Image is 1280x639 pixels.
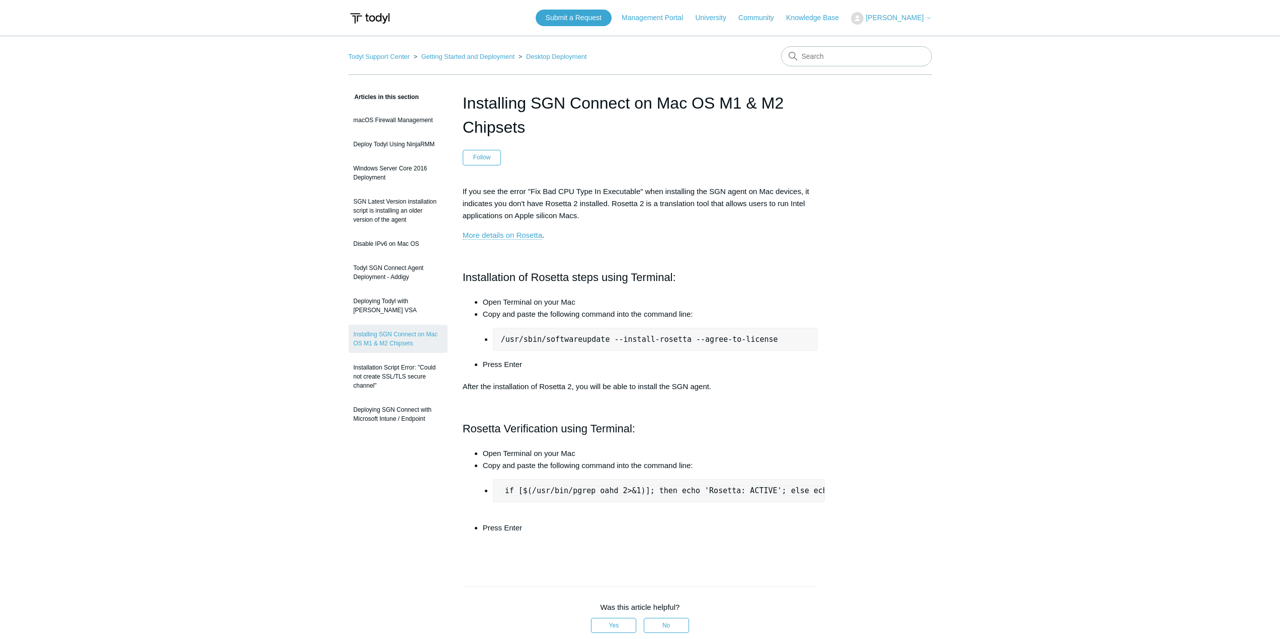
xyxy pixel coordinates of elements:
[349,159,448,187] a: Windows Server Core 2016 Deployment
[483,308,818,351] li: Copy and paste the following command into the command line:
[786,13,849,23] a: Knowledge Base
[463,150,501,165] button: Follow Article
[644,618,689,633] button: This article was not helpful
[493,328,818,351] pre: /usr/sbin/softwareupdate --install-rosetta --agree-to-license
[463,229,818,241] p: .
[463,231,542,240] a: More details on Rosetta
[349,234,448,253] a: Disable IPv6 on Mac OS
[349,111,448,130] a: macOS Firewall Management
[463,268,818,286] h2: Installation of Rosetta steps using Terminal:
[483,460,818,522] li: Copy and paste the following command into the command line:
[349,400,448,428] a: Deploying SGN Connect with Microsoft Intune / Endpoint
[349,53,412,60] li: Todyl Support Center
[421,53,515,60] a: Getting Started and Deployment
[536,10,612,26] a: Submit a Request
[738,13,784,23] a: Community
[349,358,448,395] a: Installation Script Error: "Could not create SSL/TLS secure channel"
[463,381,818,393] p: After the installation of Rosetta 2, you will be able to install the SGN agent.
[349,9,391,28] img: Todyl Support Center Help Center home page
[591,618,636,633] button: This article was helpful
[601,603,680,611] span: Was this article helpful?
[502,486,953,496] code: if [$(/usr/bin/pgrep oahd 2>&1)]; then echo 'Rosetta: ACTIVE'; else echo 'Rosetta: NOT ACTIVE'; fi
[781,46,932,66] input: Search
[483,358,818,371] li: Press Enter
[411,53,517,60] li: Getting Started and Deployment
[349,135,448,154] a: Deploy Todyl Using NinjaRMM
[349,258,448,287] a: Todyl SGN Connect Agent Deployment - Addigy
[463,91,818,139] h1: Installing SGN Connect on Mac OS M1 & M2 Chipsets
[695,13,736,23] a: University
[866,14,923,22] span: [PERSON_NAME]
[483,522,818,534] li: Press Enter
[349,94,419,101] span: Articles in this section
[483,296,818,308] li: Open Terminal on your Mac
[622,13,693,23] a: Management Portal
[851,12,931,25] button: [PERSON_NAME]
[349,292,448,320] a: Deploying Todyl with [PERSON_NAME] VSA
[483,447,818,460] li: Open Terminal on your Mac
[526,53,587,60] a: Desktop Deployment
[517,53,587,60] li: Desktop Deployment
[463,420,818,437] h2: Rosetta Verification using Terminal:
[349,53,410,60] a: Todyl Support Center
[349,325,448,353] a: Installing SGN Connect on Mac OS M1 & M2 Chipsets
[349,192,448,229] a: SGN Latest Version installation script is installing an older version of the agent
[463,186,818,222] p: If you see the error "Fix Bad CPU Type In Executable" when installing the SGN agent on Mac device...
